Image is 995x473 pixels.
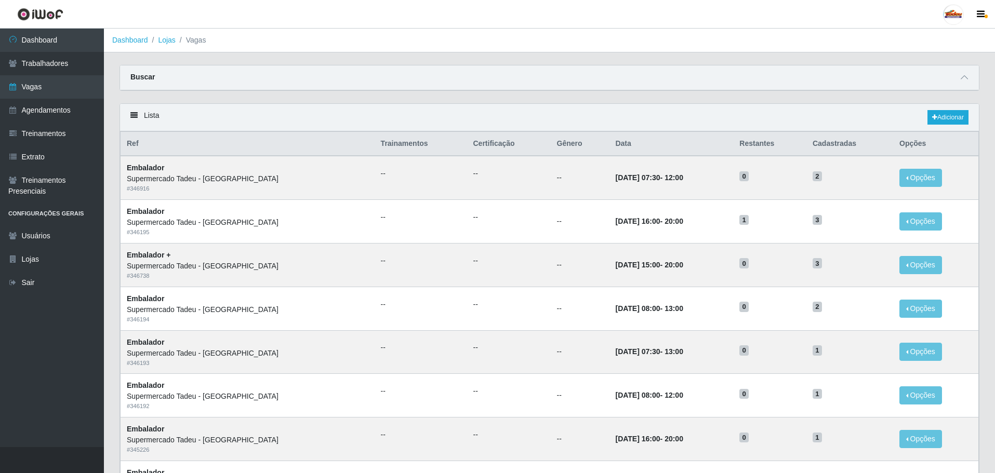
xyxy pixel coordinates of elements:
[551,132,609,156] th: Gênero
[899,386,942,404] button: Opções
[615,304,683,313] strong: -
[899,430,942,448] button: Opções
[467,132,551,156] th: Certificação
[615,304,660,313] time: [DATE] 08:00
[806,132,893,156] th: Cadastradas
[615,217,660,225] time: [DATE] 16:00
[551,156,609,199] td: --
[127,272,368,280] div: # 346738
[473,212,545,223] ul: --
[127,338,164,346] strong: Embalador
[127,391,368,402] div: Supermercado Tadeu - [GEOGRAPHIC_DATA]
[899,212,942,231] button: Opções
[813,215,822,225] span: 3
[665,391,683,399] time: 12:00
[551,200,609,244] td: --
[127,294,164,303] strong: Embalador
[127,217,368,228] div: Supermercado Tadeu - [GEOGRAPHIC_DATA]
[893,132,978,156] th: Opções
[130,73,155,81] strong: Buscar
[733,132,806,156] th: Restantes
[381,255,461,266] ul: --
[127,445,368,454] div: # 345226
[665,304,683,313] time: 13:00
[615,435,660,443] time: [DATE] 16:00
[127,435,368,445] div: Supermercado Tadeu - [GEOGRAPHIC_DATA]
[739,389,749,399] span: 0
[381,212,461,223] ul: --
[615,347,660,356] time: [DATE] 07:30
[615,261,683,269] strong: -
[665,217,683,225] time: 20:00
[665,347,683,356] time: 13:00
[381,299,461,310] ul: --
[127,207,164,215] strong: Embalador
[17,8,63,21] img: CoreUI Logo
[615,347,683,356] strong: -
[127,359,368,368] div: # 346193
[375,132,467,156] th: Trainamentos
[739,258,749,268] span: 0
[120,104,979,131] div: Lista
[813,345,822,356] span: 1
[473,299,545,310] ul: --
[615,173,683,182] strong: -
[158,36,175,44] a: Lojas
[813,302,822,312] span: 2
[551,330,609,374] td: --
[813,171,822,182] span: 2
[127,184,368,193] div: # 346916
[739,433,749,443] span: 0
[665,173,683,182] time: 12:00
[665,261,683,269] time: 20:00
[615,435,683,443] strong: -
[473,168,545,179] ul: --
[551,374,609,417] td: --
[899,169,942,187] button: Opções
[473,386,545,397] ul: --
[739,345,749,356] span: 0
[127,164,164,172] strong: Embalador
[127,251,170,259] strong: Embalador +
[813,433,822,443] span: 1
[813,258,822,268] span: 3
[127,402,368,411] div: # 346192
[381,168,461,179] ul: --
[615,391,683,399] strong: -
[551,287,609,330] td: --
[127,228,368,237] div: # 346195
[665,435,683,443] time: 20:00
[615,261,660,269] time: [DATE] 15:00
[739,171,749,182] span: 0
[381,429,461,440] ul: --
[121,132,375,156] th: Ref
[473,342,545,353] ul: --
[813,389,822,399] span: 1
[899,343,942,361] button: Opções
[127,315,368,324] div: # 346194
[127,348,368,359] div: Supermercado Tadeu - [GEOGRAPHIC_DATA]
[127,381,164,389] strong: Embalador
[381,342,461,353] ul: --
[127,304,368,315] div: Supermercado Tadeu - [GEOGRAPHIC_DATA]
[104,29,995,52] nav: breadcrumb
[615,391,660,399] time: [DATE] 08:00
[127,261,368,272] div: Supermercado Tadeu - [GEOGRAPHIC_DATA]
[381,386,461,397] ul: --
[739,215,749,225] span: 1
[899,256,942,274] button: Opções
[473,429,545,440] ul: --
[176,35,206,46] li: Vagas
[127,425,164,433] strong: Embalador
[551,243,609,287] td: --
[899,300,942,318] button: Opções
[739,302,749,312] span: 0
[551,417,609,461] td: --
[615,217,683,225] strong: -
[473,255,545,266] ul: --
[127,173,368,184] div: Supermercado Tadeu - [GEOGRAPHIC_DATA]
[927,110,969,125] a: Adicionar
[112,36,148,44] a: Dashboard
[609,132,733,156] th: Data
[615,173,660,182] time: [DATE] 07:30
